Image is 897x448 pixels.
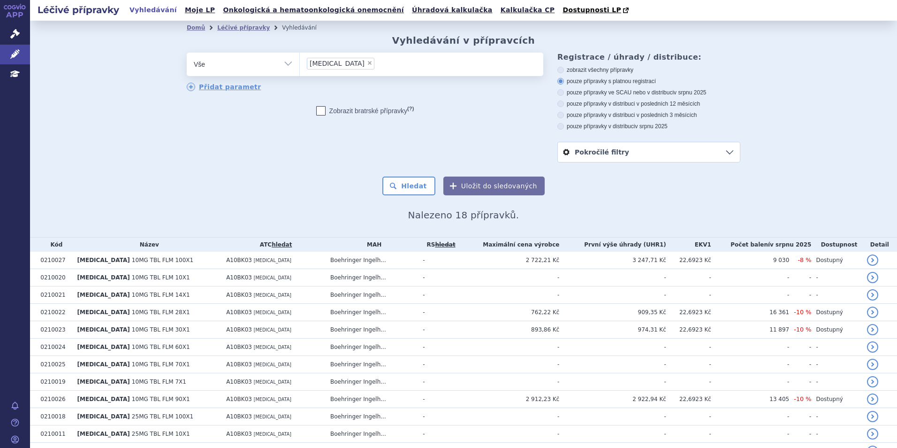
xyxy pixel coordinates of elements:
[867,428,878,440] a: detail
[711,356,789,373] td: -
[867,324,878,335] a: detail
[77,309,130,316] span: [MEDICAL_DATA]
[811,339,862,356] td: -
[187,24,205,31] a: Domů
[559,238,666,252] th: První výše úhrady (UHR1)
[36,425,72,443] td: 0210011
[226,344,252,350] span: A10BK03
[326,425,418,443] td: Boehringer Ingelh...
[36,373,72,391] td: 0210019
[559,286,666,304] td: -
[77,344,130,350] span: [MEDICAL_DATA]
[418,252,459,269] td: -
[226,361,252,368] span: A10BK03
[559,425,666,443] td: -
[811,304,862,321] td: Dostupný
[811,321,862,339] td: Dostupný
[459,373,559,391] td: -
[557,53,740,62] h3: Registrace / úhrady / distribuce:
[563,6,621,14] span: Dostupnosti LP
[132,378,186,385] span: 10MG TBL FLM 7X1
[36,304,72,321] td: 0210022
[132,274,190,281] span: 10MG TBL FLM 10X1
[789,269,811,286] td: -
[789,286,811,304] td: -
[666,408,711,425] td: -
[711,339,789,356] td: -
[132,413,193,420] span: 25MG TBL FLM 100X1
[226,396,252,402] span: A10BK03
[132,257,193,263] span: 10MG TBL FLM 100X1
[459,304,559,321] td: 762,22 Kč
[560,4,633,17] a: Dostupnosti LP
[282,21,329,35] li: Vyhledávání
[498,4,558,16] a: Kalkulačka CP
[254,293,291,298] span: [MEDICAL_DATA]
[711,304,789,321] td: 16 361
[272,241,292,248] a: hledat
[557,89,740,96] label: pouze přípravky ve SCAU nebo v distribuci
[418,238,459,252] th: RS
[794,309,811,316] span: -10 %
[711,425,789,443] td: -
[459,408,559,425] td: -
[811,269,862,286] td: -
[326,286,418,304] td: Boehringer Ingelh...
[418,321,459,339] td: -
[794,326,811,333] span: -10 %
[377,57,382,69] input: [MEDICAL_DATA]
[254,379,291,385] span: [MEDICAL_DATA]
[559,339,666,356] td: -
[666,373,711,391] td: -
[459,356,559,373] td: -
[811,252,862,269] td: Dostupný
[77,378,130,385] span: [MEDICAL_DATA]
[867,359,878,370] a: detail
[182,4,218,16] a: Moje LP
[418,425,459,443] td: -
[226,413,252,420] span: A10BK03
[557,66,740,74] label: zobrazit všechny přípravky
[326,373,418,391] td: Boehringer Ingelh...
[326,339,418,356] td: Boehringer Ingelh...
[226,274,252,281] span: A10BK03
[666,286,711,304] td: -
[326,408,418,425] td: Boehringer Ingelh...
[254,327,291,332] span: [MEDICAL_DATA]
[559,321,666,339] td: 974,31 Kč
[443,177,545,195] button: Uložit do sledovaných
[459,286,559,304] td: -
[811,373,862,391] td: -
[132,309,190,316] span: 10MG TBL FLM 28X1
[392,35,535,46] h2: Vyhledávání v přípravcích
[459,391,559,408] td: 2 912,23 Kč
[254,310,291,315] span: [MEDICAL_DATA]
[316,106,414,116] label: Zobrazit bratrské přípravky
[418,339,459,356] td: -
[36,391,72,408] td: 0210026
[867,376,878,387] a: detail
[557,100,740,108] label: pouze přípravky v distribuci v posledních 12 měsících
[559,304,666,321] td: 909,35 Kč
[435,241,455,248] a: vyhledávání neobsahuje žádnou platnou referenční skupinu
[326,269,418,286] td: Boehringer Ingelh...
[711,408,789,425] td: -
[418,269,459,286] td: -
[254,258,291,263] span: [MEDICAL_DATA]
[220,4,407,16] a: Onkologická a hematoonkologická onemocnění
[226,292,252,298] span: A10BK03
[77,257,130,263] span: [MEDICAL_DATA]
[789,373,811,391] td: -
[254,345,291,350] span: [MEDICAL_DATA]
[811,408,862,425] td: -
[559,391,666,408] td: 2 922,94 Kč
[326,356,418,373] td: Boehringer Ingelh...
[789,356,811,373] td: -
[666,356,711,373] td: -
[862,238,897,252] th: Detail
[77,431,130,437] span: [MEDICAL_DATA]
[127,4,180,16] a: Vyhledávání
[559,408,666,425] td: -
[326,391,418,408] td: Boehringer Ingelh...
[132,326,190,333] span: 10MG TBL FLM 30X1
